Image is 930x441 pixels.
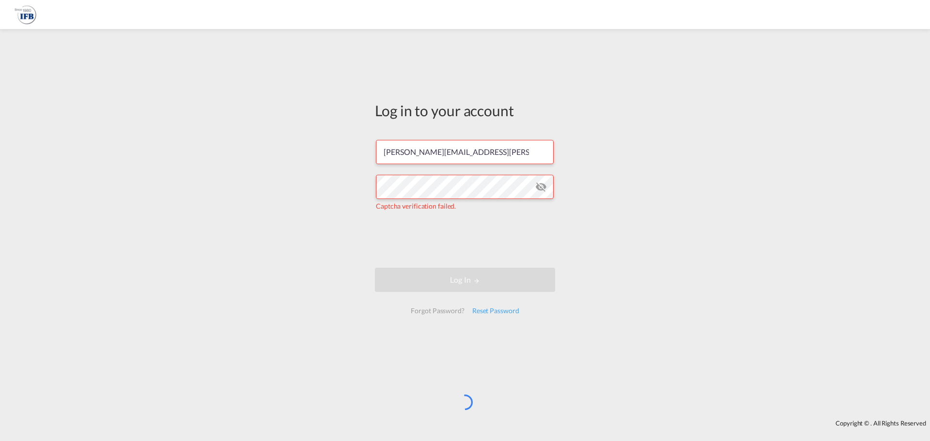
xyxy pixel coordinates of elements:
[375,268,555,292] button: LOGIN
[391,220,539,258] iframe: reCAPTCHA
[535,181,547,193] md-icon: icon-eye-off
[376,202,456,210] span: Captcha verification failed.
[407,302,468,319] div: Forgot Password?
[15,4,36,26] img: b628ab10256c11eeb52753acbc15d091.png
[468,302,523,319] div: Reset Password
[375,100,555,121] div: Log in to your account
[376,140,554,164] input: Enter email/phone number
